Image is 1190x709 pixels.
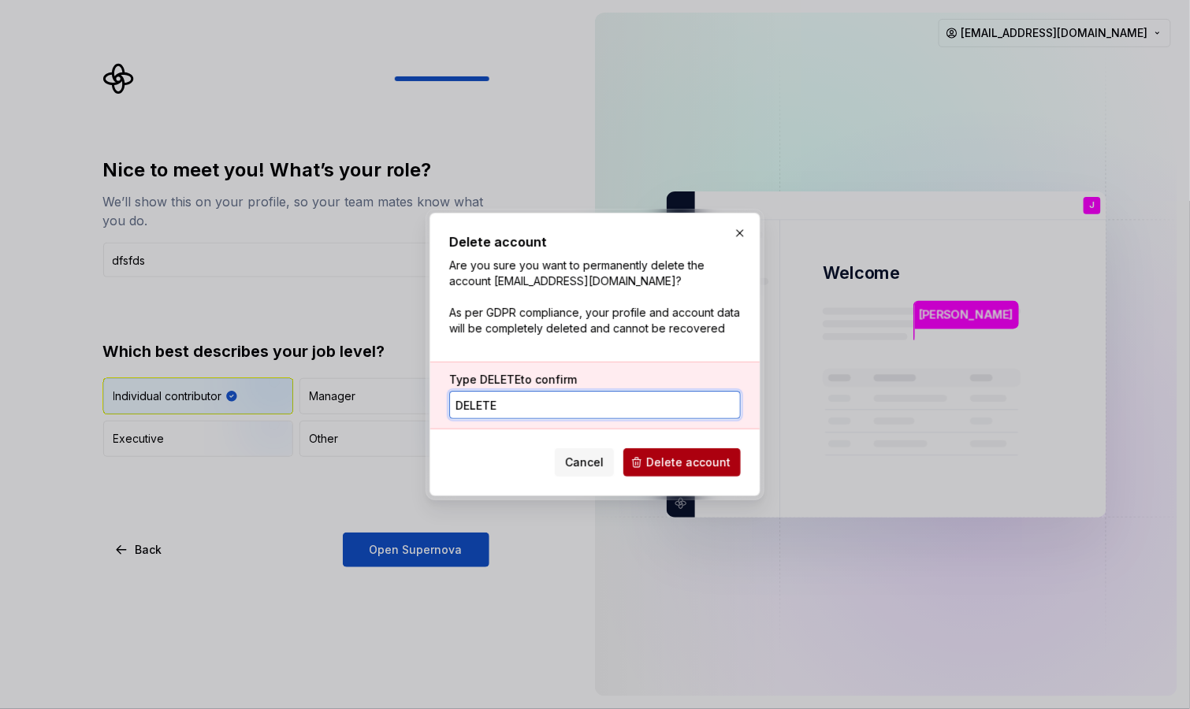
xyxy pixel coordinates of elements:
[480,373,521,386] span: DELETE
[449,372,577,388] label: Type to confirm
[449,232,741,251] h2: Delete account
[555,448,614,477] button: Cancel
[646,455,731,470] span: Delete account
[623,448,741,477] button: Delete account
[449,391,741,419] input: DELETE
[565,455,604,470] span: Cancel
[449,258,741,336] p: Are you sure you want to permanently delete the account [EMAIL_ADDRESS][DOMAIN_NAME]? As per GDPR...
